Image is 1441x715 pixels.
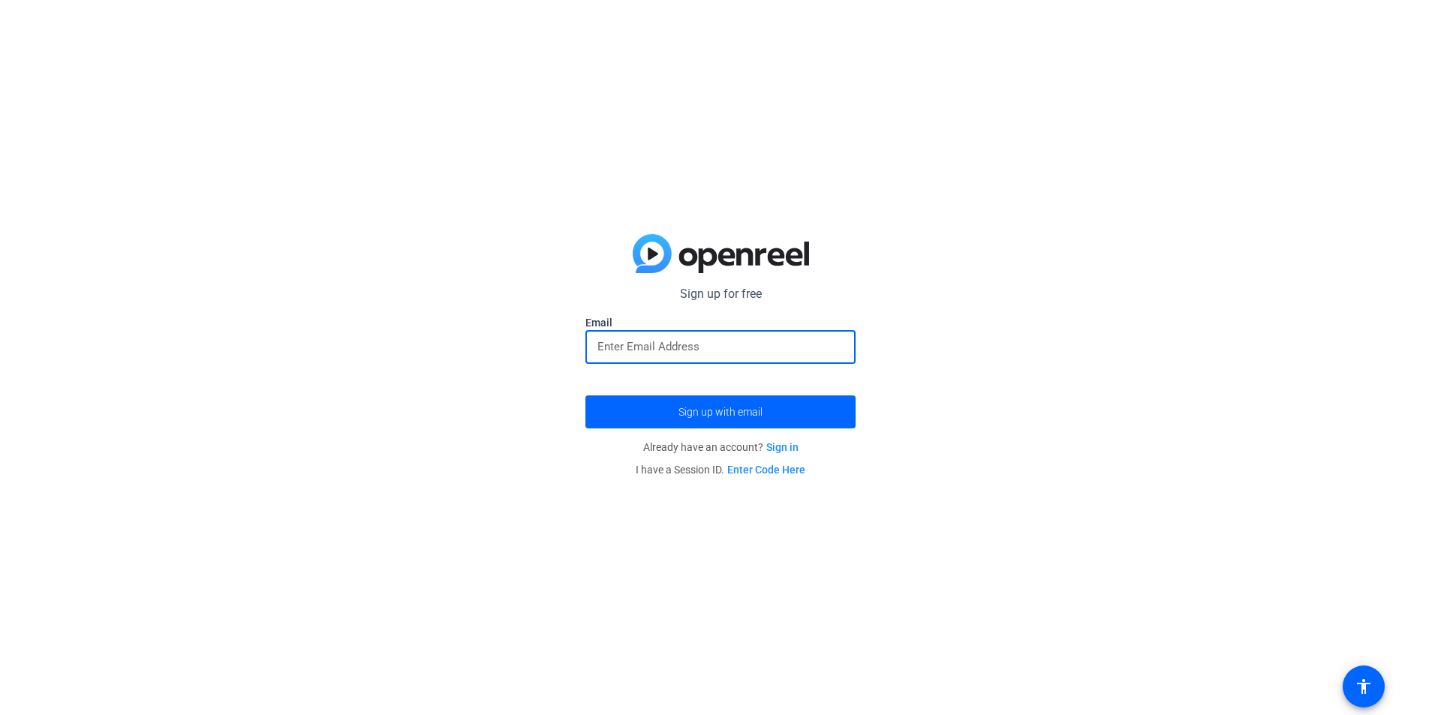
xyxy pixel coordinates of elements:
[597,338,844,356] input: Enter Email Address
[643,441,799,453] span: Already have an account?
[585,285,856,303] p: Sign up for free
[585,395,856,428] button: Sign up with email
[1355,677,1373,695] mat-icon: accessibility
[636,464,805,476] span: I have a Session ID.
[727,464,805,476] a: Enter Code Here
[585,315,856,330] label: Email
[633,234,809,273] img: blue-gradient.svg
[766,441,799,453] a: Sign in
